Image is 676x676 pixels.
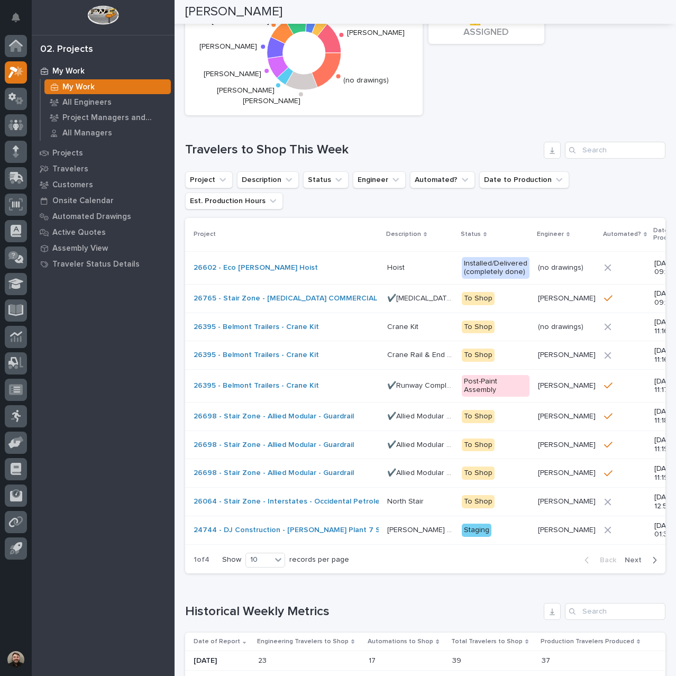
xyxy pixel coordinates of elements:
[368,636,433,647] p: Automations to Shop
[451,636,523,647] p: Total Travelers to Shop
[194,526,397,535] a: 24744 - DJ Construction - [PERSON_NAME] Plant 7 Setup
[194,263,318,272] a: 26602 - Eco [PERSON_NAME] Hoist
[537,229,564,240] p: Engineer
[204,70,261,78] text: [PERSON_NAME]
[194,469,354,478] a: 26698 - Stair Zone - Allied Modular - Guardrail
[565,142,665,159] input: Search
[387,379,455,390] p: ✔️Runway Completion Package
[462,410,495,423] div: To Shop
[52,228,106,237] p: Active Quotes
[52,180,93,190] p: Customers
[194,636,240,647] p: Date of Report
[32,161,175,177] a: Travelers
[222,555,241,564] p: Show
[538,292,598,303] p: Michelle Moore
[246,554,271,565] div: 10
[462,321,495,334] div: To Shop
[593,555,616,565] span: Back
[538,495,598,506] p: Juan Santillan
[212,17,269,25] text: [PERSON_NAME]
[194,351,319,360] a: 26395 - Belmont Trailers - Crane Kit
[237,171,299,188] button: Description
[62,83,95,92] p: My Work
[185,142,540,158] h1: Travelers to Shop This Week
[41,95,175,109] a: All Engineers
[538,524,598,535] p: [PERSON_NAME]
[538,261,586,272] p: (no drawings)
[410,171,475,188] button: Automated?
[387,261,407,272] p: Hoist
[32,256,175,272] a: Traveler Status Details
[387,524,455,535] p: Brinkley Plant 7 - Lifting weldments
[52,244,108,253] p: Assembly View
[387,292,455,303] p: ✔️HMS commercial service - SZ3768
[32,193,175,208] a: Onsite Calendar
[446,15,527,38] div: ⚠️ NOT ASSIGNED
[462,349,495,362] div: To Shop
[462,495,495,508] div: To Shop
[303,171,349,188] button: Status
[620,555,665,565] button: Next
[625,555,648,565] span: Next
[387,349,455,360] p: Crane Rail & End Stops
[194,656,250,665] p: [DATE]
[41,125,175,140] a: All Managers
[541,636,634,647] p: Production Travelers Produced
[462,292,495,305] div: To Shop
[194,412,354,421] a: 26698 - Stair Zone - Allied Modular - Guardrail
[452,654,463,665] p: 39
[52,149,83,158] p: Projects
[52,260,140,269] p: Traveler Status Details
[32,208,175,224] a: Automated Drawings
[194,323,319,332] a: 26395 - Belmont Trailers - Crane Kit
[462,467,495,480] div: To Shop
[343,77,389,84] text: (no drawings)
[387,495,426,506] p: North Stair
[479,171,569,188] button: Date to Production
[387,467,455,478] p: ✔️Allied Modular Building Systems - Guardrail 3
[40,44,93,56] div: 02. Projects
[257,636,349,647] p: Engineering Travelers to Shop
[542,654,552,665] p: 37
[387,410,455,421] p: ✔️Allied Modular Building Systems - Guardrail 1
[52,165,88,174] p: Travelers
[194,294,527,303] a: 26765 - Stair Zone - [MEDICAL_DATA] COMMERCIAL SERVICE INC - 🤖 E-Commerce Stair Order
[386,229,421,240] p: Description
[462,524,491,537] div: Staging
[461,229,481,240] p: Status
[41,110,175,125] a: Project Managers and Engineers
[538,379,598,390] p: Riley Youngman
[62,113,167,123] p: Project Managers and Engineers
[576,555,620,565] button: Back
[32,63,175,79] a: My Work
[199,43,257,50] text: [PERSON_NAME]
[52,212,131,222] p: Automated Drawings
[462,375,529,397] div: Post-Paint Assembly
[217,87,275,95] text: [PERSON_NAME]
[369,654,378,665] p: 17
[52,196,114,206] p: Onsite Calendar
[13,13,27,30] div: Notifications
[194,441,354,450] a: 26698 - Stair Zone - Allied Modular - Guardrail
[194,497,390,506] a: 26064 - Stair Zone - Interstates - Occidental Petroleum
[185,171,233,188] button: Project
[538,349,598,360] p: Weston Hochstetler
[387,439,455,450] p: ✔️Allied Modular Building Systems - Guardrail 2
[32,177,175,193] a: Customers
[62,98,112,107] p: All Engineers
[52,67,85,76] p: My Work
[462,439,495,452] div: To Shop
[353,171,406,188] button: Engineer
[41,79,175,94] a: My Work
[387,321,421,332] p: Crane Kit
[462,257,529,279] div: Installed/Delivered (completely done)
[194,229,216,240] p: Project
[5,6,27,29] button: Notifications
[185,604,540,619] h1: Historical Weekly Metrics
[258,654,269,665] p: 23
[185,651,665,671] tr: [DATE]2323 1717 3939 3737
[538,439,598,450] p: [PERSON_NAME]
[185,193,283,209] button: Est. Production Hours
[565,603,665,620] div: Search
